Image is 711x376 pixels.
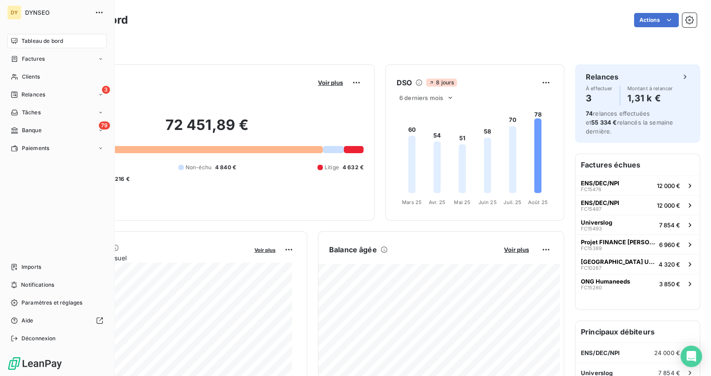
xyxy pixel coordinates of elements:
[581,349,620,356] span: ENS/DEC/NPI
[7,356,63,371] img: Logo LeanPay
[659,221,680,229] span: 7 854 €
[576,154,700,175] h6: Factures échues
[325,163,339,171] span: Litige
[504,246,529,253] span: Voir plus
[7,5,21,20] div: DY
[528,199,548,205] tspan: Août 25
[51,253,248,263] span: Chiffre d'affaires mensuel
[7,88,107,102] a: 3Relances
[22,73,40,81] span: Clients
[22,144,49,152] span: Paiements
[7,52,107,66] a: Factures
[7,260,107,274] a: Imports
[576,175,700,195] button: ENS/DEC/NPIFC1547612 000 €
[21,281,54,289] span: Notifications
[99,121,110,130] span: 79
[586,71,618,82] h6: Relances
[7,313,107,328] a: Aide
[576,254,700,274] button: [GEOGRAPHIC_DATA] UPECFC102674 320 €
[581,258,655,265] span: [GEOGRAPHIC_DATA] UPEC
[186,163,212,171] span: Non-échu
[586,86,613,91] span: À effectuer
[581,219,612,226] span: Universlog
[681,346,702,367] div: Open Intercom Messenger
[581,226,602,231] span: FC15493
[112,175,130,183] span: -216 €
[581,278,630,285] span: ONG Humaneeds
[627,86,673,91] span: Montant à relancer
[252,246,278,254] button: Voir plus
[581,285,602,290] span: FC15280
[21,37,63,45] span: Tableau de bord
[576,195,700,215] button: ENS/DEC/NPIFC1549712 000 €
[659,241,680,248] span: 6 960 €
[659,261,680,268] span: 4 320 €
[25,9,89,16] span: DYNSEO
[7,141,107,155] a: Paiements
[315,79,346,87] button: Voir plus
[7,34,107,48] a: Tableau de bord
[343,163,364,171] span: 4 632 €
[22,55,45,63] span: Factures
[654,349,680,356] span: 24 000 €
[399,94,443,101] span: 6 derniers mois
[7,70,107,84] a: Clients
[581,238,656,246] span: Projet FINANCE [PERSON_NAME]
[21,317,34,325] span: Aide
[581,265,601,271] span: FC10267
[7,123,107,138] a: 79Banque
[426,79,457,87] span: 8 jours
[478,199,497,205] tspan: Juin 25
[397,77,412,88] h6: DSO
[504,199,521,205] tspan: Juil. 25
[581,187,601,192] span: FC15476
[501,246,532,254] button: Voir plus
[21,334,56,343] span: Déconnexion
[591,119,617,126] span: 55 334 €
[657,202,680,209] span: 12 000 €
[576,215,700,234] button: UniverslogFC154937 854 €
[102,86,110,94] span: 3
[454,199,470,205] tspan: Mai 25
[576,321,700,343] h6: Principaux débiteurs
[581,206,601,212] span: FC15497
[627,91,673,105] h4: 1,31 k €
[7,296,107,310] a: Paramètres et réglages
[581,199,619,206] span: ENS/DEC/NPI
[21,263,41,271] span: Imports
[576,274,700,293] button: ONG HumaneedsFC152803 850 €
[21,299,82,307] span: Paramètres et réglages
[659,280,680,288] span: 3 850 €
[634,13,679,27] button: Actions
[22,109,41,117] span: Tâches
[329,244,377,255] h6: Balance âgée
[254,247,275,253] span: Voir plus
[318,79,343,86] span: Voir plus
[586,110,593,117] span: 74
[7,105,107,120] a: Tâches
[657,182,680,189] span: 12 000 €
[586,91,613,105] h4: 3
[22,126,42,134] span: Banque
[581,180,619,187] span: ENS/DEC/NPI
[51,116,364,143] h2: 72 451,89 €
[215,163,236,171] span: 4 840 €
[576,234,700,254] button: Projet FINANCE [PERSON_NAME]FC153896 960 €
[586,110,673,135] span: relances effectuées et relancés la semaine dernière.
[402,199,422,205] tspan: Mars 25
[581,246,602,251] span: FC15389
[429,199,445,205] tspan: Avr. 25
[21,91,45,99] span: Relances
